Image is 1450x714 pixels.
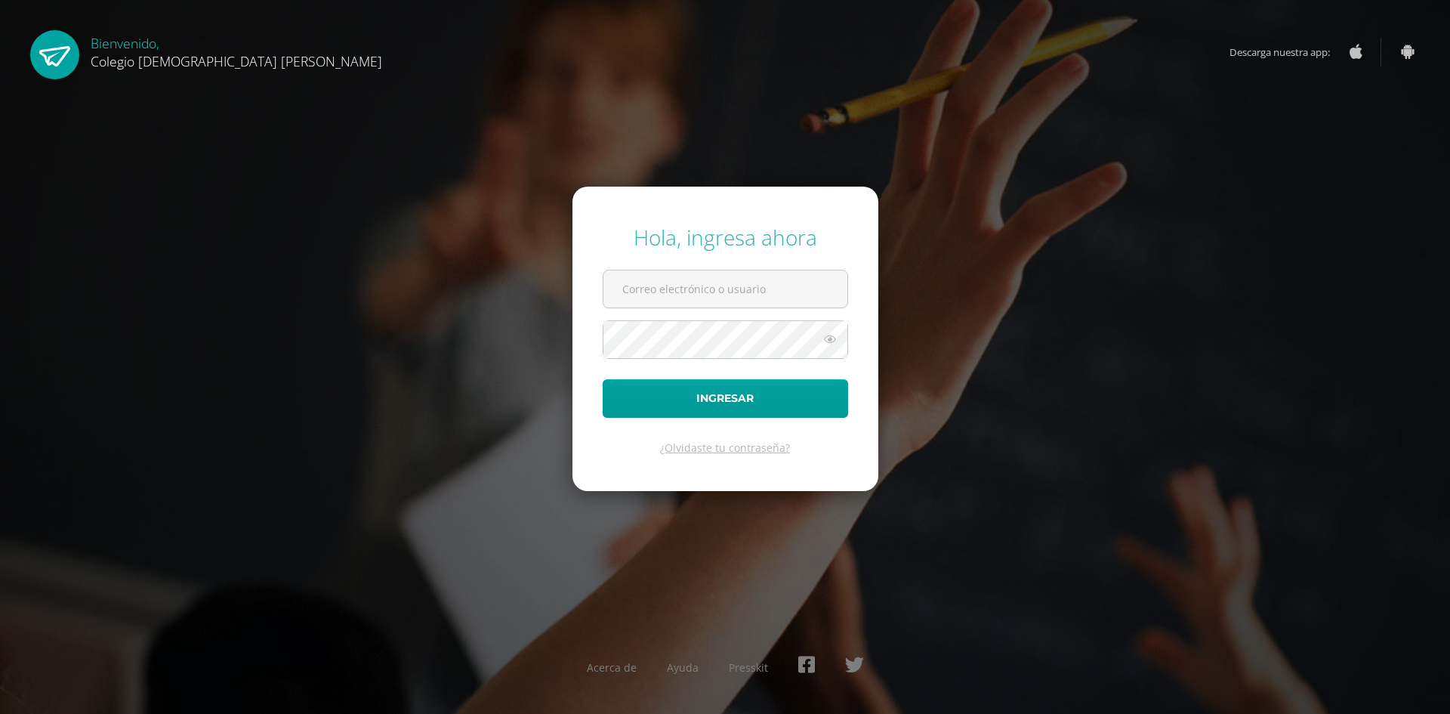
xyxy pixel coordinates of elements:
[91,30,382,70] div: Bienvenido,
[587,660,637,675] a: Acerca de
[603,223,848,252] div: Hola, ingresa ahora
[603,379,848,418] button: Ingresar
[91,52,382,70] span: Colegio [DEMOGRAPHIC_DATA] [PERSON_NAME]
[603,270,847,308] input: Correo electrónico o usuario
[729,660,768,675] a: Presskit
[1229,38,1345,66] span: Descarga nuestra app:
[660,440,790,455] a: ¿Olvidaste tu contraseña?
[667,660,699,675] a: Ayuda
